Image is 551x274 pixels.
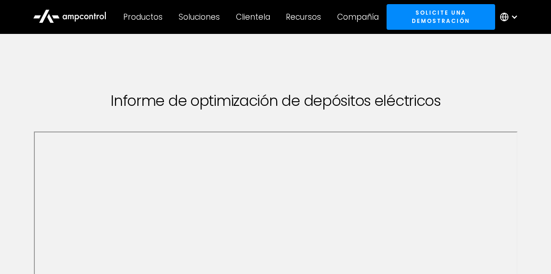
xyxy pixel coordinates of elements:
div: Clientela [236,12,270,22]
div: Soluciones [179,12,220,22]
div: Productos [123,12,163,22]
a: Solicite una demostración [387,4,495,29]
div: Compañía [337,12,379,22]
div: Recursos [286,12,321,22]
h1: Informe de optimización de depósitos eléctricos [34,93,518,110]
